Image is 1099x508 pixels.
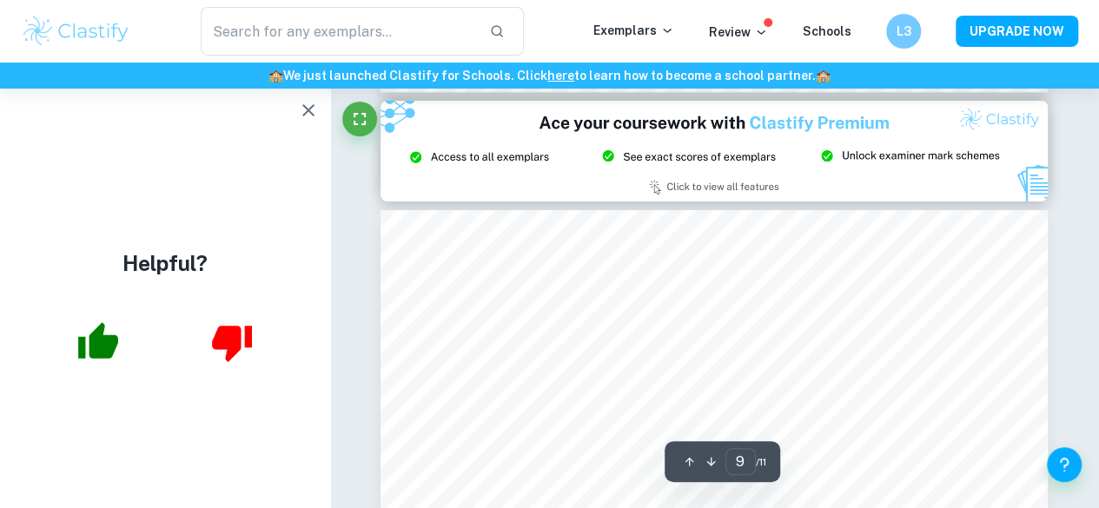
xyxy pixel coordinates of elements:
img: Clastify logo [21,14,131,49]
h6: We just launched Clastify for Schools. Click to learn how to become a school partner. [3,66,1096,85]
button: Help and Feedback [1047,447,1082,482]
input: Search for any exemplars... [201,7,475,56]
h6: L3 [894,22,914,41]
button: Fullscreen [342,102,377,136]
span: / 11 [756,454,766,470]
p: Review [709,23,768,42]
img: Ad [381,101,1048,201]
p: Exemplars [593,21,674,40]
span: 🏫 [816,69,831,82]
a: here [547,69,574,82]
a: Schools [803,24,851,38]
button: UPGRADE NOW [956,16,1078,47]
h4: Helpful? [122,247,208,279]
span: 🏫 [268,69,283,82]
button: L3 [886,14,921,49]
